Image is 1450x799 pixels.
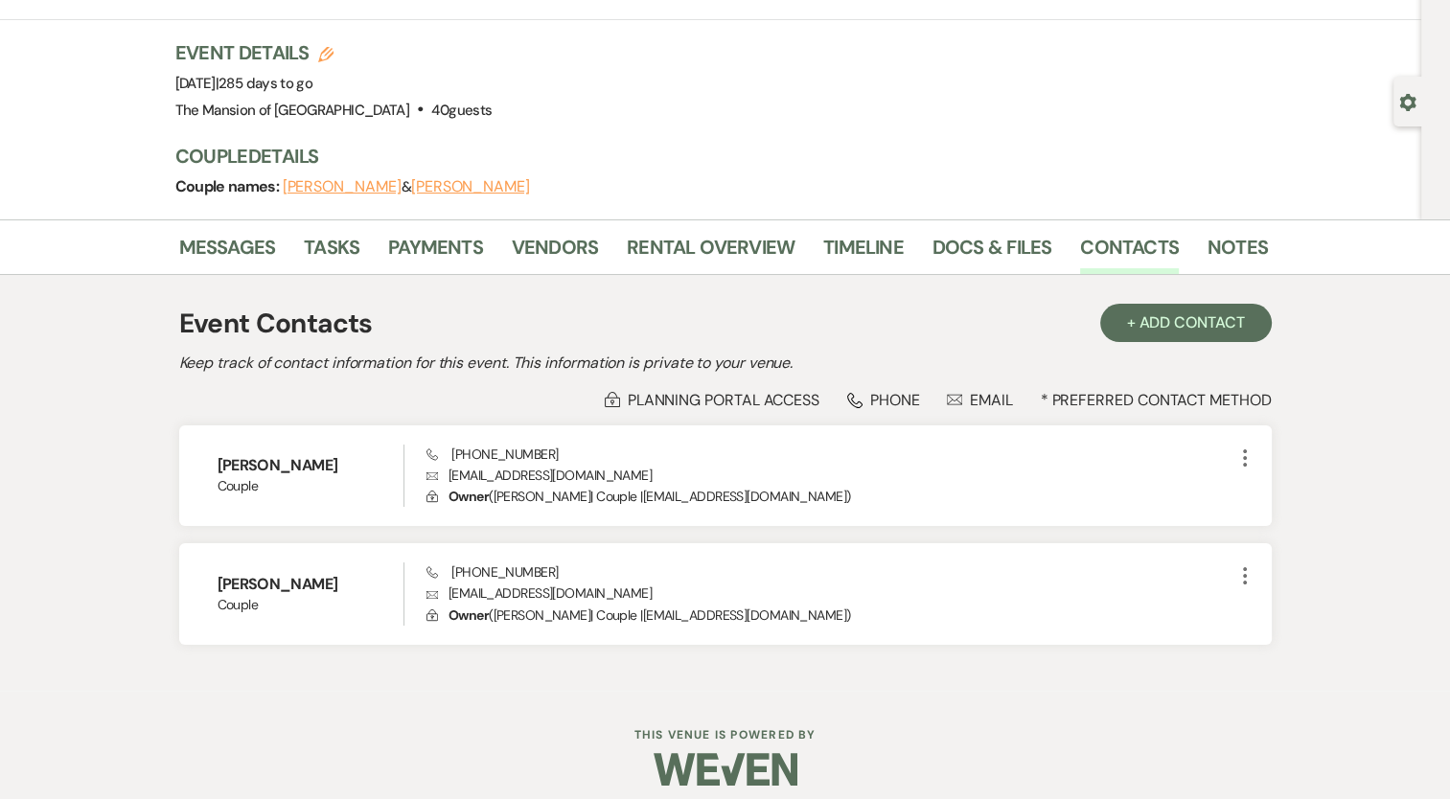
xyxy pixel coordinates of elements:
[426,445,558,463] span: [PHONE_NUMBER]
[426,605,1232,626] p: ( [PERSON_NAME] | Couple | [EMAIL_ADDRESS][DOMAIN_NAME] )
[449,488,489,505] span: Owner
[179,232,276,274] a: Messages
[449,606,489,624] span: Owner
[426,563,558,581] span: [PHONE_NUMBER]
[216,74,312,93] span: |
[1208,232,1268,274] a: Notes
[175,143,1249,170] h3: Couple Details
[218,476,404,496] span: Couple
[175,74,313,93] span: [DATE]
[175,176,283,196] span: Couple names:
[218,455,404,476] h6: [PERSON_NAME]
[1080,232,1179,274] a: Contacts
[179,352,1272,375] h2: Keep track of contact information for this event. This information is private to your venue.
[304,232,359,274] a: Tasks
[388,232,483,274] a: Payments
[218,574,404,595] h6: [PERSON_NAME]
[512,232,598,274] a: Vendors
[823,232,904,274] a: Timeline
[847,390,920,410] div: Phone
[283,177,530,196] span: &
[426,582,1232,604] p: [EMAIL_ADDRESS][DOMAIN_NAME]
[283,179,402,194] button: [PERSON_NAME]
[218,595,404,615] span: Couple
[627,232,794,274] a: Rental Overview
[179,304,373,344] h1: Event Contacts
[1100,304,1272,342] button: + Add Contact
[179,390,1272,410] div: * Preferred Contact Method
[932,232,1051,274] a: Docs & Files
[947,390,1013,410] div: Email
[605,390,819,410] div: Planning Portal Access
[1399,92,1416,110] button: Open lead details
[175,101,410,120] span: The Mansion of [GEOGRAPHIC_DATA]
[219,74,312,93] span: 285 days to go
[431,101,492,120] span: 40 guests
[426,465,1232,486] p: [EMAIL_ADDRESS][DOMAIN_NAME]
[175,39,493,66] h3: Event Details
[411,179,530,194] button: [PERSON_NAME]
[426,486,1232,507] p: ( [PERSON_NAME] | Couple | [EMAIL_ADDRESS][DOMAIN_NAME] )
